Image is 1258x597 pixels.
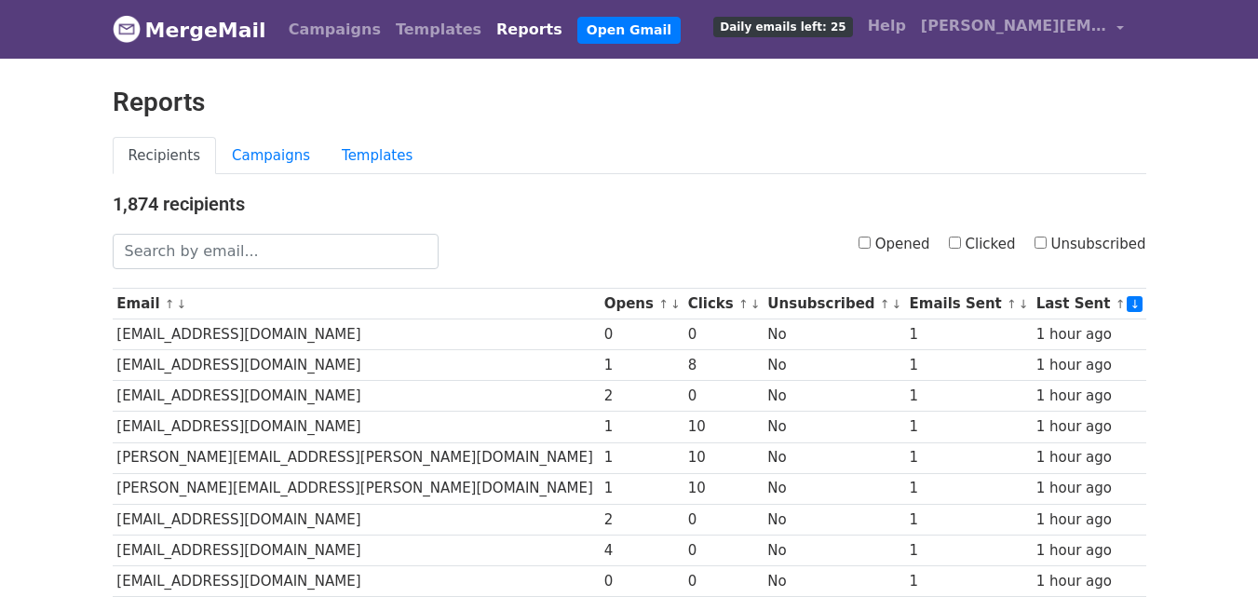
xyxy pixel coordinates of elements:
[764,535,905,565] td: No
[1035,237,1047,249] input: Unsubscribed
[859,237,871,249] input: Opened
[764,442,905,473] td: No
[905,565,1032,596] td: 1
[949,237,961,249] input: Clicked
[600,350,683,381] td: 1
[113,234,439,269] input: Search by email...
[600,289,683,319] th: Opens
[921,15,1107,37] span: [PERSON_NAME][EMAIL_ADDRESS][DOMAIN_NAME]
[764,381,905,412] td: No
[1007,297,1017,311] a: ↑
[683,289,764,319] th: Clicks
[764,504,905,535] td: No
[683,473,764,504] td: 10
[905,473,1032,504] td: 1
[113,504,600,535] td: [EMAIL_ADDRESS][DOMAIN_NAME]
[113,535,600,565] td: [EMAIL_ADDRESS][DOMAIN_NAME]
[1032,381,1146,412] td: 1 hour ago
[113,565,600,596] td: [EMAIL_ADDRESS][DOMAIN_NAME]
[683,504,764,535] td: 0
[859,234,930,255] label: Opened
[326,137,428,175] a: Templates
[913,7,1131,51] a: [PERSON_NAME][EMAIL_ADDRESS][DOMAIN_NAME]
[1035,234,1146,255] label: Unsubscribed
[905,412,1032,442] td: 1
[683,442,764,473] td: 10
[600,565,683,596] td: 0
[177,297,187,311] a: ↓
[1032,504,1146,535] td: 1 hour ago
[905,289,1032,319] th: Emails Sent
[1032,565,1146,596] td: 1 hour ago
[683,565,764,596] td: 0
[764,473,905,504] td: No
[489,11,570,48] a: Reports
[113,319,600,350] td: [EMAIL_ADDRESS][DOMAIN_NAME]
[113,442,600,473] td: [PERSON_NAME][EMAIL_ADDRESS][PERSON_NAME][DOMAIN_NAME]
[577,17,681,44] a: Open Gmail
[764,412,905,442] td: No
[388,11,489,48] a: Templates
[683,412,764,442] td: 10
[600,319,683,350] td: 0
[1032,473,1146,504] td: 1 hour ago
[905,442,1032,473] td: 1
[600,412,683,442] td: 1
[880,297,890,311] a: ↑
[600,473,683,504] td: 1
[113,412,600,442] td: [EMAIL_ADDRESS][DOMAIN_NAME]
[165,297,175,311] a: ↑
[600,442,683,473] td: 1
[764,319,905,350] td: No
[1032,412,1146,442] td: 1 hour ago
[764,350,905,381] td: No
[1116,297,1126,311] a: ↑
[905,319,1032,350] td: 1
[905,381,1032,412] td: 1
[706,7,859,45] a: Daily emails left: 25
[751,297,761,311] a: ↓
[113,350,600,381] td: [EMAIL_ADDRESS][DOMAIN_NAME]
[905,535,1032,565] td: 1
[1032,535,1146,565] td: 1 hour ago
[764,565,905,596] td: No
[892,297,902,311] a: ↓
[949,234,1016,255] label: Clicked
[113,87,1146,118] h2: Reports
[683,350,764,381] td: 8
[113,289,600,319] th: Email
[713,17,852,37] span: Daily emails left: 25
[1019,297,1029,311] a: ↓
[670,297,681,311] a: ↓
[764,289,905,319] th: Unsubscribed
[683,319,764,350] td: 0
[281,11,388,48] a: Campaigns
[683,381,764,412] td: 0
[1032,289,1146,319] th: Last Sent
[905,504,1032,535] td: 1
[1032,442,1146,473] td: 1 hour ago
[113,15,141,43] img: MergeMail logo
[113,473,600,504] td: [PERSON_NAME][EMAIL_ADDRESS][PERSON_NAME][DOMAIN_NAME]
[113,381,600,412] td: [EMAIL_ADDRESS][DOMAIN_NAME]
[1127,296,1143,312] a: ↓
[860,7,913,45] a: Help
[216,137,326,175] a: Campaigns
[600,381,683,412] td: 2
[600,535,683,565] td: 4
[905,350,1032,381] td: 1
[600,504,683,535] td: 2
[113,10,266,49] a: MergeMail
[738,297,749,311] a: ↑
[658,297,669,311] a: ↑
[113,137,217,175] a: Recipients
[113,193,1146,215] h4: 1,874 recipients
[1032,319,1146,350] td: 1 hour ago
[1032,350,1146,381] td: 1 hour ago
[683,535,764,565] td: 0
